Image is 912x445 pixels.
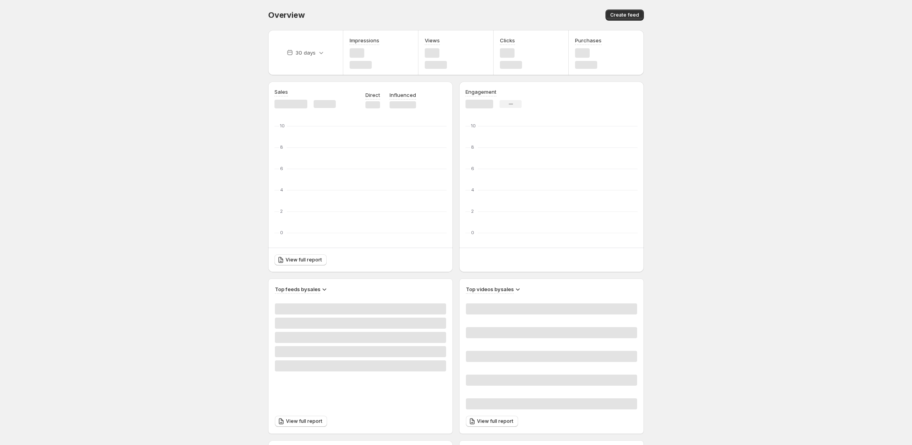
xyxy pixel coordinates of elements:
[295,49,316,57] p: 30 days
[425,36,440,44] h3: Views
[500,36,515,44] h3: Clicks
[390,91,416,99] p: Influenced
[280,123,285,129] text: 10
[575,36,602,44] h3: Purchases
[471,144,474,150] text: 8
[471,208,474,214] text: 2
[286,418,322,424] span: View full report
[465,88,496,96] h3: Engagement
[466,285,514,293] h3: Top videos by sales
[605,9,644,21] button: Create feed
[471,166,474,171] text: 6
[280,144,283,150] text: 8
[466,416,518,427] a: View full report
[477,418,513,424] span: View full report
[471,123,476,129] text: 10
[350,36,379,44] h3: Impressions
[471,230,474,235] text: 0
[471,187,474,193] text: 4
[280,187,283,193] text: 4
[275,285,320,293] h3: Top feeds by sales
[274,88,288,96] h3: Sales
[268,10,305,20] span: Overview
[365,91,380,99] p: Direct
[286,257,322,263] span: View full report
[280,166,283,171] text: 6
[274,254,327,265] a: View full report
[280,230,283,235] text: 0
[610,12,639,18] span: Create feed
[275,416,327,427] a: View full report
[280,208,283,214] text: 2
